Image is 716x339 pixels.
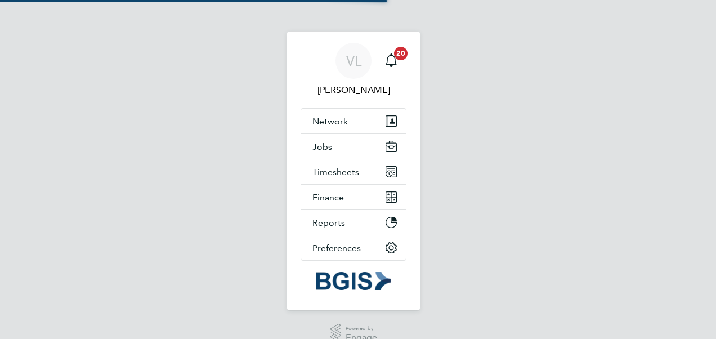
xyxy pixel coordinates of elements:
[380,43,402,79] a: 20
[287,32,420,310] nav: Main navigation
[301,83,406,97] span: Victoria Lamkin
[301,210,406,235] button: Reports
[301,185,406,209] button: Finance
[301,159,406,184] button: Timesheets
[312,217,345,228] span: Reports
[312,243,361,253] span: Preferences
[301,43,406,97] a: VL[PERSON_NAME]
[394,47,408,60] span: 20
[312,192,344,203] span: Finance
[346,53,361,68] span: VL
[346,324,377,333] span: Powered by
[301,235,406,260] button: Preferences
[312,116,348,127] span: Network
[312,167,359,177] span: Timesheets
[301,109,406,133] button: Network
[301,134,406,159] button: Jobs
[301,272,406,290] a: Go to home page
[316,272,391,290] img: bgis-logo-retina.png
[312,141,332,152] span: Jobs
